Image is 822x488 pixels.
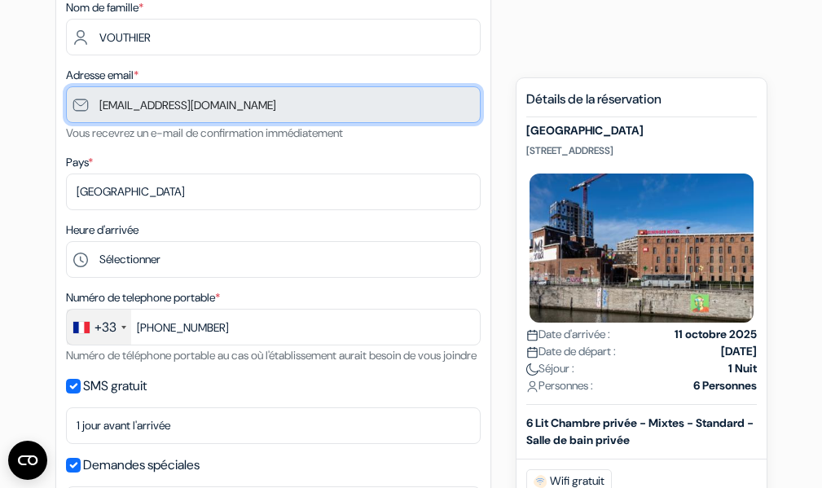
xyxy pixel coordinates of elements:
div: +33 [95,318,116,337]
div: France: +33 [67,310,131,345]
input: Entrer adresse e-mail [66,86,481,123]
label: Demandes spéciales [83,454,200,477]
label: Numéro de telephone portable [66,289,220,306]
strong: [DATE] [721,343,757,360]
input: Entrer le nom de famille [66,19,481,55]
span: Date d'arrivée : [526,326,610,343]
p: [STREET_ADDRESS] [526,144,757,157]
small: Vous recevrez un e-mail de confirmation immédiatement [66,125,343,140]
label: Heure d'arrivée [66,222,138,239]
strong: 11 octobre 2025 [675,326,757,343]
img: calendar.svg [526,329,538,341]
strong: 6 Personnes [693,377,757,394]
label: Pays [66,154,93,171]
img: moon.svg [526,363,538,376]
h5: Détails de la réservation [526,91,757,117]
h5: [GEOGRAPHIC_DATA] [526,124,757,138]
button: Ouvrir le widget CMP [8,441,47,480]
span: Séjour : [526,360,574,377]
img: free_wifi.svg [534,475,547,488]
span: Personnes : [526,377,593,394]
label: Adresse email [66,67,138,84]
input: 6 12 34 56 78 [66,309,481,345]
img: calendar.svg [526,346,538,358]
img: user_icon.svg [526,380,538,393]
small: Numéro de téléphone portable au cas où l'établissement aurait besoin de vous joindre [66,348,477,363]
span: Date de départ : [526,343,616,360]
label: SMS gratuit [83,375,147,398]
b: 6 Lit Chambre privée - Mixtes - Standard - Salle de bain privée [526,415,754,447]
strong: 1 Nuit [728,360,757,377]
